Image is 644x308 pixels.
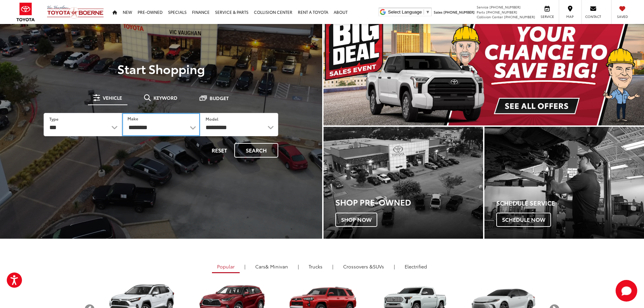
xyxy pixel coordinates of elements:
[234,143,278,158] button: Search
[206,143,233,158] button: Reset
[400,261,432,272] a: Electrified
[434,9,443,15] span: Sales
[47,5,104,19] img: Vic Vaughan Toyota of Boerne
[540,14,555,19] span: Service
[331,263,335,270] li: |
[484,127,644,239] div: Toyota
[444,9,475,15] span: [PHONE_NUMBER]
[616,280,637,302] svg: Start Chat
[392,263,397,270] li: |
[426,9,430,15] span: ▼
[304,261,328,272] a: Trucks
[477,9,485,15] span: Parts
[486,9,517,15] span: [PHONE_NUMBER]
[243,263,247,270] li: |
[49,116,58,122] label: Type
[484,127,644,239] a: Schedule Service Schedule Now
[335,197,483,206] h3: Shop Pre-Owned
[206,116,218,122] label: Model
[477,4,488,9] span: Service
[477,14,503,19] span: Collision Center
[490,4,521,9] span: [PHONE_NUMBER]
[585,14,601,19] span: Contact
[296,263,301,270] li: |
[103,95,122,100] span: Vehicle
[496,213,551,227] span: Schedule Now
[343,263,373,270] span: Crossovers &
[335,213,377,227] span: Shop Now
[324,127,483,239] div: Toyota
[616,280,637,302] button: Toggle Chat Window
[153,95,177,100] span: Keyword
[388,9,422,15] span: Select Language
[265,263,288,270] span: & Minivan
[127,116,138,121] label: Make
[338,261,389,272] a: SUVs
[388,9,430,15] a: Select Language​
[250,261,293,272] a: Cars
[563,14,577,19] span: Map
[324,127,483,239] a: Shop Pre-Owned Shop Now
[212,261,240,273] a: Popular
[504,14,535,19] span: [PHONE_NUMBER]
[210,96,229,100] span: Budget
[496,200,644,207] h4: Schedule Service
[615,14,630,19] span: Saved
[28,62,294,75] p: Start Shopping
